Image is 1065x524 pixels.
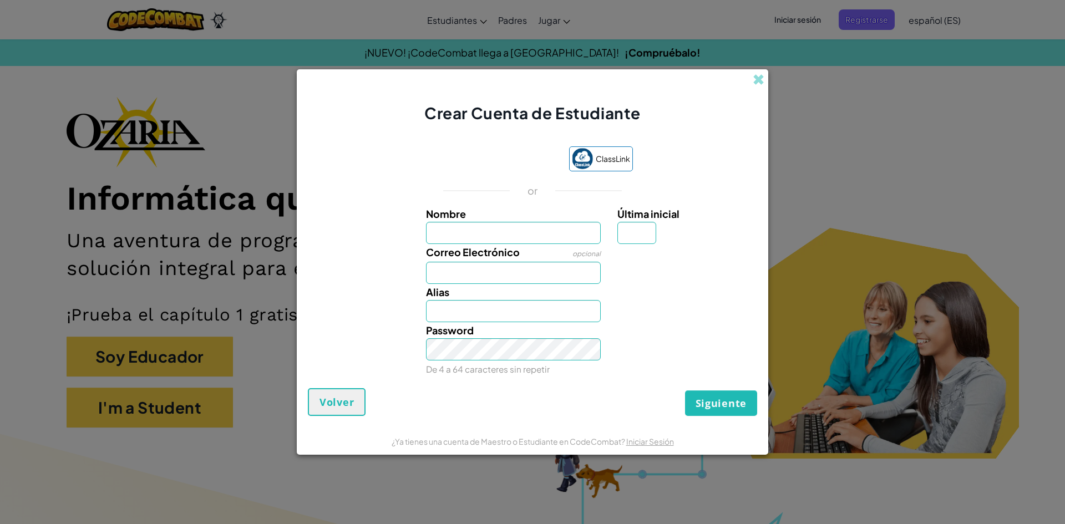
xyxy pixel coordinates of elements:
[685,390,757,416] button: Siguiente
[426,246,520,258] span: Correo Electrónico
[319,395,354,409] span: Volver
[424,103,641,123] span: Crear Cuenta de Estudiante
[392,436,626,446] span: ¿Ya tienes una cuenta de Maestro o Estudiante en CodeCombat?
[426,324,474,337] span: Password
[426,207,466,220] span: Nombre
[596,151,630,167] span: ClassLink
[427,147,564,172] iframe: Botón Iniciar sesión con Google
[426,364,550,374] small: De 4 a 64 caracteres sin repetir
[617,207,679,220] span: Última inicial
[308,388,366,416] button: Volver
[572,250,601,258] span: opcional
[696,396,747,410] span: Siguiente
[528,184,538,197] p: or
[426,286,449,298] span: Alias
[626,436,674,446] a: Iniciar Sesión
[572,148,593,169] img: classlink-logo-small.png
